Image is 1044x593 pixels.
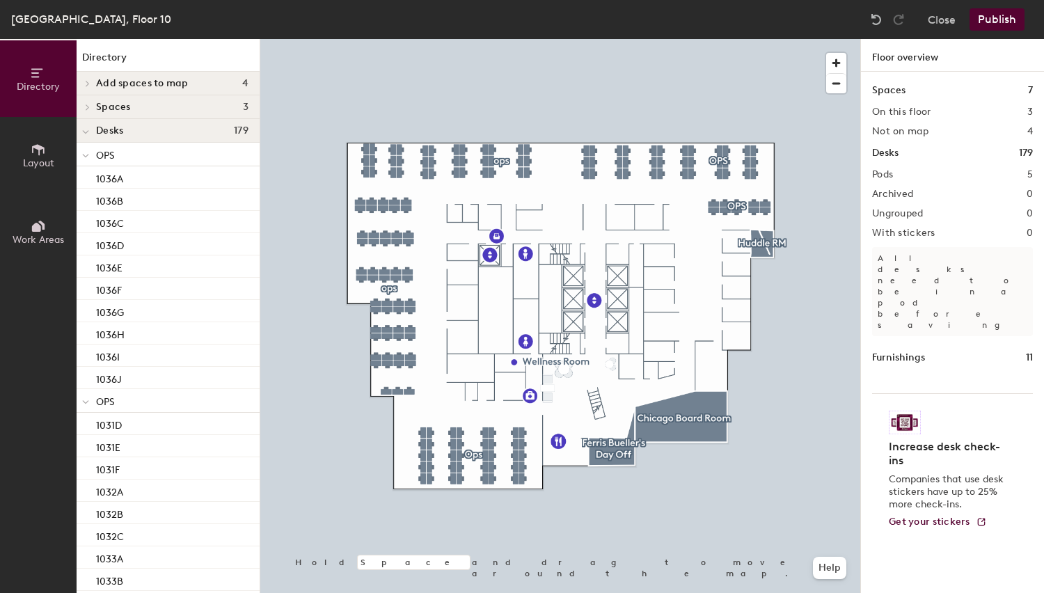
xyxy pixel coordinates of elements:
h1: 179 [1019,145,1033,161]
h1: 11 [1026,350,1033,365]
p: 1032A [96,482,123,498]
h2: Ungrouped [872,208,924,219]
p: 1032B [96,505,123,521]
img: Undo [869,13,883,26]
p: 1036I [96,347,120,363]
p: 1033A [96,549,123,565]
p: 1033B [96,571,123,587]
span: OPS [96,150,115,161]
h1: Desks [872,145,899,161]
a: Get your stickers [889,516,987,528]
span: Get your stickers [889,516,970,528]
p: 1031D [96,416,122,432]
img: Sticker logo [889,411,921,434]
button: Close [928,8,956,31]
h1: Furnishings [872,350,925,365]
span: 179 [234,125,248,136]
span: Add spaces to map [96,78,189,89]
h2: With stickers [872,228,935,239]
p: 1036A [96,169,123,185]
span: Directory [17,81,60,93]
p: 1036G [96,303,124,319]
p: 1036F [96,280,122,296]
h2: 0 [1027,189,1033,200]
p: 1036H [96,325,125,341]
h4: Increase desk check-ins [889,440,1008,468]
span: Spaces [96,102,131,113]
h1: Spaces [872,83,905,98]
button: Publish [970,8,1025,31]
h1: 7 [1028,83,1033,98]
img: Redo [892,13,905,26]
span: 4 [242,78,248,89]
p: 1036J [96,370,122,386]
p: All desks need to be in a pod before saving [872,247,1033,336]
h2: 4 [1027,126,1033,137]
span: Work Areas [13,234,64,246]
h1: Directory [77,50,260,72]
p: 1031E [96,438,120,454]
p: 1036B [96,191,123,207]
h2: 0 [1027,208,1033,219]
h2: 0 [1027,228,1033,239]
p: 1036D [96,236,124,252]
span: 3 [243,102,248,113]
p: Companies that use desk stickers have up to 25% more check-ins. [889,473,1008,511]
h2: Not on map [872,126,928,137]
h2: 5 [1027,169,1033,180]
p: 1031F [96,460,120,476]
span: Layout [23,157,54,169]
h2: Pods [872,169,893,180]
div: [GEOGRAPHIC_DATA], Floor 10 [11,10,171,28]
span: Desks [96,125,123,136]
h2: Archived [872,189,913,200]
p: 1032C [96,527,124,543]
span: OPS [96,396,115,408]
button: Help [813,557,846,579]
p: 1036C [96,214,124,230]
p: 1036E [96,258,122,274]
h2: 3 [1027,106,1033,118]
h2: On this floor [872,106,931,118]
h1: Floor overview [861,39,1044,72]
